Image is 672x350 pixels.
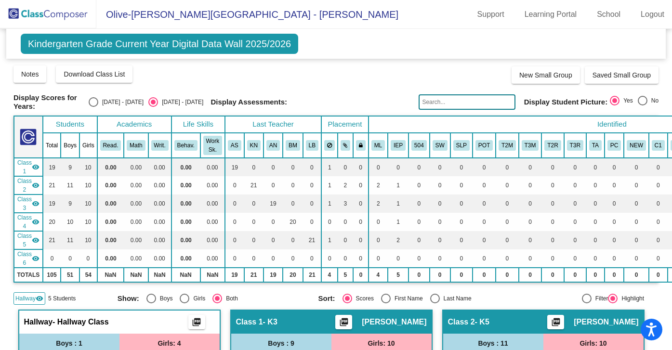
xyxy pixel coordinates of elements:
[649,194,668,213] td: 0
[633,7,672,22] a: Logout
[151,140,169,151] button: Writ.
[353,194,369,213] td: 0
[624,194,649,213] td: 0
[589,7,628,22] a: School
[200,194,225,213] td: 0.00
[519,158,542,176] td: 0
[619,96,633,105] div: Yes
[450,213,473,231] td: 0
[225,231,244,249] td: 0
[408,213,430,231] td: 0
[303,133,321,158] th: Lindsay Barbanente
[13,65,47,83] button: Notes
[624,133,649,158] th: NEW Student
[97,231,124,249] td: 0.00
[450,133,473,158] th: Speech
[225,133,244,158] th: Allison Spaitis
[605,194,624,213] td: 0
[200,158,225,176] td: 0.00
[430,249,450,268] td: 0
[264,194,283,213] td: 19
[433,140,448,151] button: SW
[564,231,586,249] td: 0
[158,98,203,106] div: [DATE] - [DATE]
[567,140,583,151] button: T3R
[408,194,430,213] td: 0
[388,176,408,194] td: 1
[303,268,321,282] td: 21
[79,176,97,194] td: 10
[200,231,225,249] td: 0.00
[148,249,171,268] td: 0.00
[61,194,79,213] td: 9
[338,317,350,331] mat-icon: picture_as_pdf
[564,249,586,268] td: 0
[321,116,369,133] th: Placement
[353,176,369,194] td: 0
[586,133,605,158] th: TA-Push In Support
[188,315,205,329] button: Print Students Details
[338,249,354,268] td: 0
[225,116,321,133] th: Last Teacher
[496,213,519,231] td: 0
[14,158,43,176] td: Allison Spaitis - K3
[89,97,203,107] mat-radio-group: Select an option
[14,268,43,282] td: TOTALS
[338,231,354,249] td: 0
[388,231,408,249] td: 2
[388,194,408,213] td: 1
[21,70,39,78] span: Notes
[303,213,321,231] td: 0
[369,249,388,268] td: 0
[200,268,225,282] td: NaN
[541,249,564,268] td: 0
[303,231,321,249] td: 21
[547,315,564,329] button: Print Students Details
[338,158,354,176] td: 0
[61,133,79,158] th: Boys
[96,7,398,22] span: Olive-[PERSON_NAME][GEOGRAPHIC_DATA] - [PERSON_NAME]
[244,213,264,231] td: 0
[244,176,264,194] td: 21
[14,194,43,213] td: Amy Naughten - K1
[283,249,303,268] td: 0
[586,176,605,194] td: 0
[321,133,338,158] th: Keep away students
[124,249,148,268] td: 0.00
[585,66,659,84] button: Saved Small Group
[32,200,40,207] mat-icon: visibility
[17,250,32,267] span: Class 6
[624,231,649,249] td: 0
[371,140,385,151] button: ML
[408,158,430,176] td: 0
[61,231,79,249] td: 11
[338,176,354,194] td: 2
[496,194,519,213] td: 0
[338,268,354,282] td: 5
[61,213,79,231] td: 10
[541,176,564,194] td: 0
[408,249,430,268] td: 0
[586,249,605,268] td: 0
[519,176,542,194] td: 0
[649,231,668,249] td: 0
[321,268,338,282] td: 4
[473,231,496,249] td: 0
[244,249,264,268] td: 0
[499,140,516,151] button: T2M
[496,133,519,158] th: T2 Math Intervention
[97,268,124,282] td: NaN
[43,249,61,268] td: 0
[353,158,369,176] td: 0
[124,268,148,282] td: NaN
[171,158,200,176] td: 0.00
[244,268,264,282] td: 21
[244,158,264,176] td: 0
[605,231,624,249] td: 0
[605,158,624,176] td: 0
[353,231,369,249] td: 0
[321,176,338,194] td: 1
[61,158,79,176] td: 9
[353,133,369,158] th: Keep with teacher
[353,213,369,231] td: 0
